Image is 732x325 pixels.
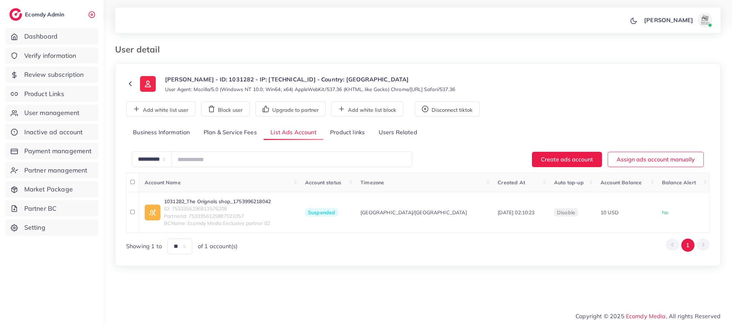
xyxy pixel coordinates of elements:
p: [PERSON_NAME] [644,16,693,24]
span: Partner management [24,166,88,175]
button: Assign ads account manually [608,152,704,167]
a: Verify information [5,47,98,64]
a: User management [5,105,98,121]
button: Upgrade to partner [255,101,326,116]
span: disable [557,209,575,216]
button: Add white list block [331,101,403,116]
span: Account Name [145,179,181,186]
a: Product Links [5,86,98,102]
a: Dashboard [5,28,98,45]
span: Review subscription [24,70,84,79]
span: Account status [305,179,341,186]
span: BCName: Ecomdy Media Exclusive partner 02 [164,220,271,227]
button: Disconnect tiktok [415,101,480,116]
a: Product links [323,125,372,140]
a: Payment management [5,143,98,159]
a: logoEcomdy Admin [9,8,66,21]
small: User Agent: Mozilla/5.0 (Windows NT 10.0; Win64; x64) AppleWebKit/537.36 (KHTML, like Gecko) Chro... [165,86,455,93]
span: Account Balance [601,179,642,186]
span: 10 USD [601,209,618,216]
span: Partner BC [24,204,57,213]
span: Product Links [24,89,64,99]
a: Setting [5,219,98,236]
span: , All rights Reserved [666,312,721,320]
ul: Pagination [666,239,709,252]
span: Setting [24,223,45,232]
span: Suspended [305,208,338,217]
span: ID: 7533356296813576208 [164,205,271,212]
a: Partner management [5,162,98,179]
a: 1031282_The Orignals shop_1753996218042 [164,198,271,205]
span: Market Package [24,185,73,194]
span: Timezone [360,179,384,186]
span: Showing 1 to [126,242,162,250]
span: [DATE] 02:10:23 [498,209,534,216]
button: Create ads account [532,152,602,167]
button: Add white list user [126,101,195,116]
a: Business Information [126,125,197,140]
img: logo [9,8,22,21]
a: Ecomdy Media [626,312,666,320]
span: User management [24,108,79,117]
span: Auto top-up [554,179,584,186]
a: Inactive ad account [5,124,98,140]
span: Dashboard [24,32,58,41]
span: Payment management [24,146,92,156]
span: Verify information [24,51,76,60]
a: List Ads Account [264,125,323,140]
button: Block user [201,101,250,116]
a: Users Related [372,125,424,140]
a: Market Package [5,181,98,197]
img: ic-ad-info.7fc67b75.svg [145,205,160,220]
span: [GEOGRAPHIC_DATA]/[GEOGRAPHIC_DATA] [360,209,467,216]
span: Balance Alert [662,179,696,186]
span: Created At [498,179,525,186]
span: No [662,209,668,216]
a: Plan & Service Fees [197,125,264,140]
span: of 1 account(s) [198,242,238,250]
img: avatar [698,13,712,27]
a: Partner BC [5,200,98,217]
a: Review subscription [5,66,98,83]
h2: Ecomdy Admin [25,11,66,18]
button: Go to page 1 [681,239,694,252]
a: [PERSON_NAME]avatar [640,13,715,27]
span: Inactive ad account [24,127,83,137]
span: Copyright © 2025 [576,312,721,320]
h3: User detail [115,44,165,55]
img: ic-user-info.36bf1079.svg [140,76,156,92]
p: [PERSON_NAME] - ID: 1031282 - IP: [TECHNICAL_ID] - Country: [GEOGRAPHIC_DATA] [165,75,455,84]
span: PartnerId: 7533356125887021057 [164,212,271,220]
